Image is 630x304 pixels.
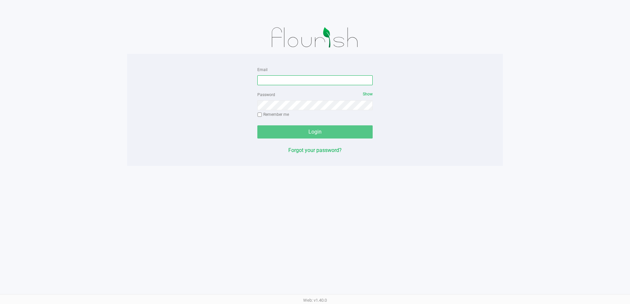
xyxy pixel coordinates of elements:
button: Forgot your password? [288,146,342,154]
label: Remember me [257,112,289,117]
input: Remember me [257,113,262,117]
span: Show [363,92,373,96]
span: Web: v1.40.0 [303,298,327,303]
label: Password [257,92,275,98]
label: Email [257,67,268,73]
